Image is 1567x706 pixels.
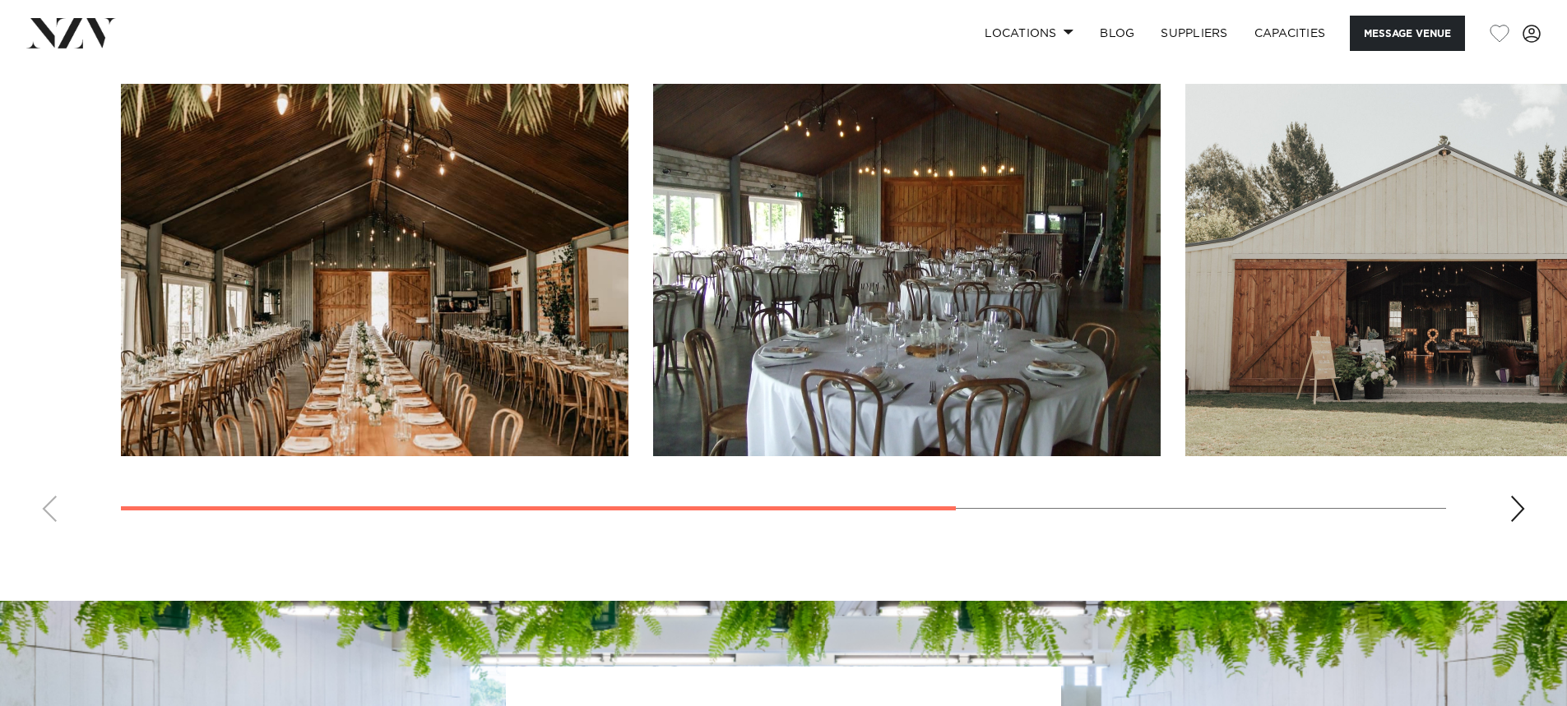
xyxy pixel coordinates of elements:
[653,84,1161,456] swiper-slide: 2 / 4
[1241,16,1339,51] a: Capacities
[26,18,116,48] img: nzv-logo.png
[1087,16,1147,51] a: BLOG
[1350,16,1465,51] button: Message Venue
[121,84,628,456] swiper-slide: 1 / 4
[1147,16,1240,51] a: SUPPLIERS
[971,16,1087,51] a: Locations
